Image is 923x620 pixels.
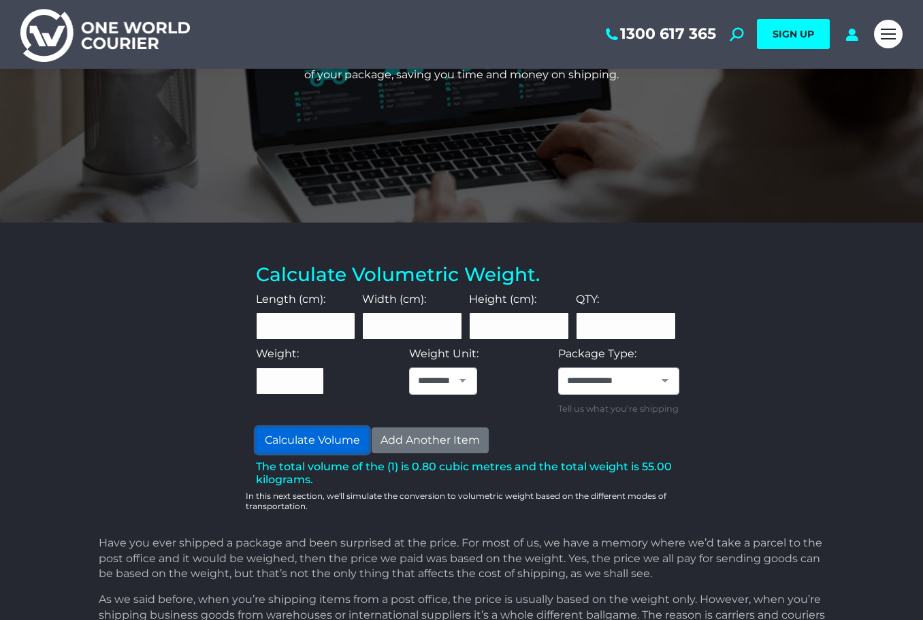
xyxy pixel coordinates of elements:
[256,460,676,486] h2: The total volume of the (1) is 0.80 cubic metres and the total weight is 55.00 kilograms.
[874,20,903,48] a: Mobile menu icon
[362,292,426,307] label: Width (cm):
[256,263,676,287] h3: Calculate Volumetric Weight.
[558,346,636,361] label: Package Type:
[469,292,536,307] label: Height (cm):
[773,28,814,40] span: SIGN UP
[256,292,325,307] label: Length (cm):
[256,346,299,361] label: Weight:
[20,7,190,62] img: One World Courier
[576,292,599,307] label: QTY:
[558,402,679,417] small: Tell us what you're shipping
[757,19,830,49] a: SIGN UP
[246,491,686,511] p: In this next section, we'll simulate the conversion to volumetric weight based on the different m...
[409,346,479,361] label: Weight Unit:
[372,427,489,453] button: Add Another Item
[99,536,831,581] p: Have you ever shipped a package and been surprised at the price. For most of us, we have a memory...
[256,427,369,453] button: Calculate Volume
[603,25,716,43] a: 1300 617 365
